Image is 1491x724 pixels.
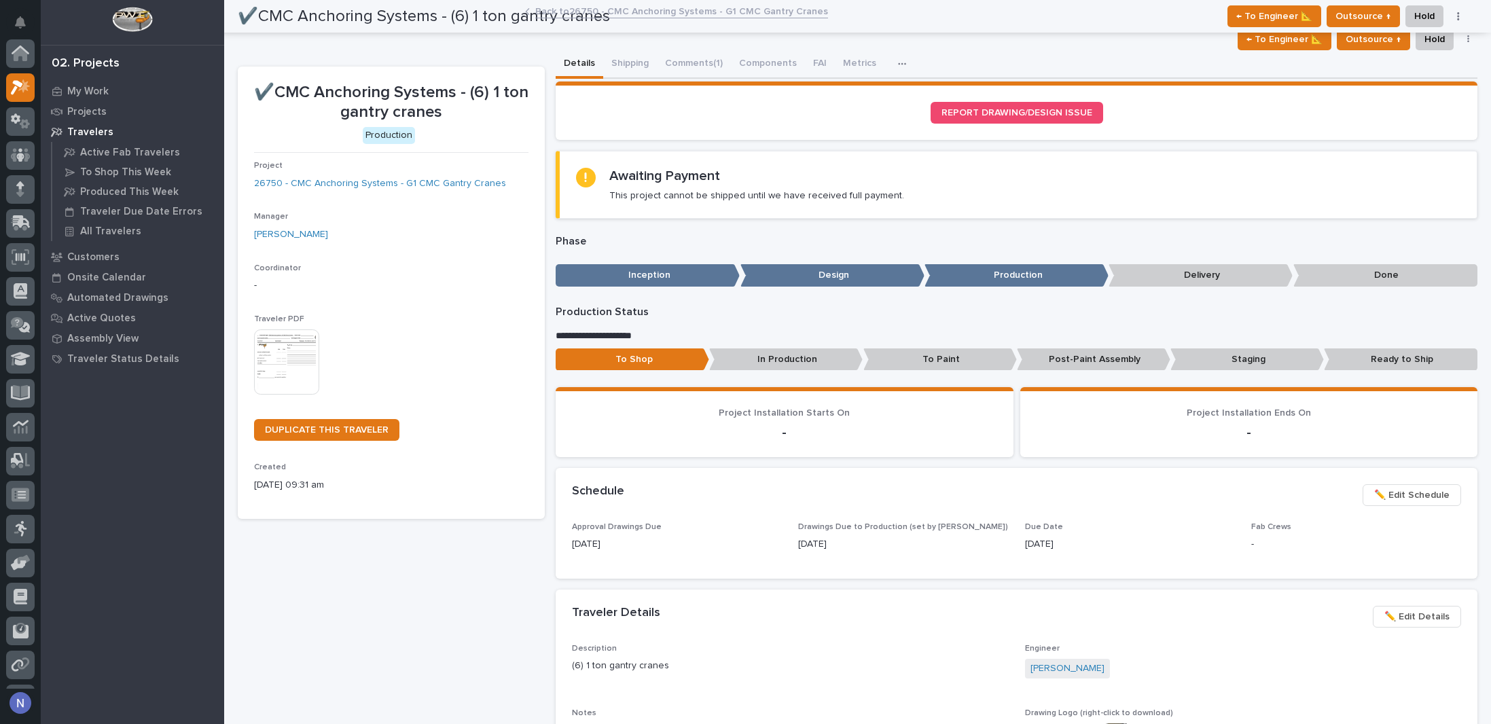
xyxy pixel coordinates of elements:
[67,312,136,325] p: Active Quotes
[609,189,904,202] p: This project cannot be shipped until we have received full payment.
[1037,424,1461,441] p: -
[1424,31,1445,48] span: Hold
[41,348,224,369] a: Traveler Status Details
[67,333,139,345] p: Assembly View
[41,287,224,308] a: Automated Drawings
[1017,348,1170,371] p: Post-Paint Assembly
[556,306,1477,319] p: Production Status
[41,328,224,348] a: Assembly View
[80,147,180,159] p: Active Fab Travelers
[1109,264,1293,287] p: Delivery
[80,206,202,218] p: Traveler Due Date Errors
[535,3,828,18] a: Back to26750 - CMC Anchoring Systems - G1 CMC Gantry Cranes
[254,213,288,221] span: Manager
[67,292,168,304] p: Automated Drawings
[1170,348,1324,371] p: Staging
[67,353,179,365] p: Traveler Status Details
[52,202,224,221] a: Traveler Due Date Errors
[67,272,146,284] p: Onsite Calendar
[572,424,996,441] p: -
[1337,29,1410,50] button: Outsource ↑
[657,50,731,79] button: Comments (1)
[1374,487,1450,503] span: ✏️ Edit Schedule
[1363,484,1461,506] button: ✏️ Edit Schedule
[41,308,224,328] a: Active Quotes
[112,7,152,32] img: Workspace Logo
[52,221,224,240] a: All Travelers
[931,102,1103,124] a: REPORT DRAWING/DESIGN ISSUE
[1324,348,1477,371] p: Ready to Ship
[1251,537,1461,551] p: -
[41,247,224,267] a: Customers
[41,101,224,122] a: Projects
[1373,606,1461,628] button: ✏️ Edit Details
[52,143,224,162] a: Active Fab Travelers
[254,315,304,323] span: Traveler PDF
[363,127,415,144] div: Production
[740,264,924,287] p: Design
[254,228,328,242] a: [PERSON_NAME]
[572,484,624,499] h2: Schedule
[731,50,805,79] button: Components
[556,264,740,287] p: Inception
[80,186,179,198] p: Produced This Week
[80,166,171,179] p: To Shop This Week
[254,463,286,471] span: Created
[1025,523,1063,531] span: Due Date
[924,264,1109,287] p: Production
[52,162,224,181] a: To Shop This Week
[1030,662,1104,676] a: [PERSON_NAME]
[572,606,660,621] h2: Traveler Details
[254,177,506,191] a: 26750 - CMC Anchoring Systems - G1 CMC Gantry Cranes
[609,168,720,184] h2: Awaiting Payment
[67,251,120,264] p: Customers
[805,50,835,79] button: FAI
[254,83,528,122] p: ✔️CMC Anchoring Systems - (6) 1 ton gantry cranes
[254,278,528,293] p: -
[67,86,109,98] p: My Work
[572,523,662,531] span: Approval Drawings Due
[6,8,35,37] button: Notifications
[1238,29,1331,50] button: ← To Engineer 📐
[52,182,224,201] a: Produced This Week
[835,50,884,79] button: Metrics
[719,408,850,418] span: Project Installation Starts On
[709,348,863,371] p: In Production
[863,348,1017,371] p: To Paint
[798,523,1008,531] span: Drawings Due to Production (set by [PERSON_NAME])
[1416,29,1454,50] button: Hold
[1251,523,1291,531] span: Fab Crews
[254,162,283,170] span: Project
[67,106,107,118] p: Projects
[41,81,224,101] a: My Work
[1187,408,1311,418] span: Project Installation Ends On
[556,348,709,371] p: To Shop
[556,235,1477,248] p: Phase
[41,122,224,142] a: Travelers
[1025,645,1060,653] span: Engineer
[265,425,389,435] span: DUPLICATE THIS TRAVELER
[6,689,35,717] button: users-avatar
[572,537,782,551] p: [DATE]
[254,419,399,441] a: DUPLICATE THIS TRAVELER
[798,537,1008,551] p: [DATE]
[941,108,1092,117] span: REPORT DRAWING/DESIGN ISSUE
[254,264,301,272] span: Coordinator
[52,56,120,71] div: 02. Projects
[572,659,1008,673] p: (6) 1 ton gantry cranes
[1346,31,1401,48] span: Outsource ↑
[41,267,224,287] a: Onsite Calendar
[254,478,528,492] p: [DATE] 09:31 am
[80,225,141,238] p: All Travelers
[572,645,617,653] span: Description
[1025,537,1235,551] p: [DATE]
[572,709,596,717] span: Notes
[1384,609,1450,625] span: ✏️ Edit Details
[17,16,35,38] div: Notifications
[556,50,603,79] button: Details
[1246,31,1323,48] span: ← To Engineer 📐
[603,50,657,79] button: Shipping
[1025,709,1173,717] span: Drawing Logo (right-click to download)
[1293,264,1477,287] p: Done
[67,126,113,139] p: Travelers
